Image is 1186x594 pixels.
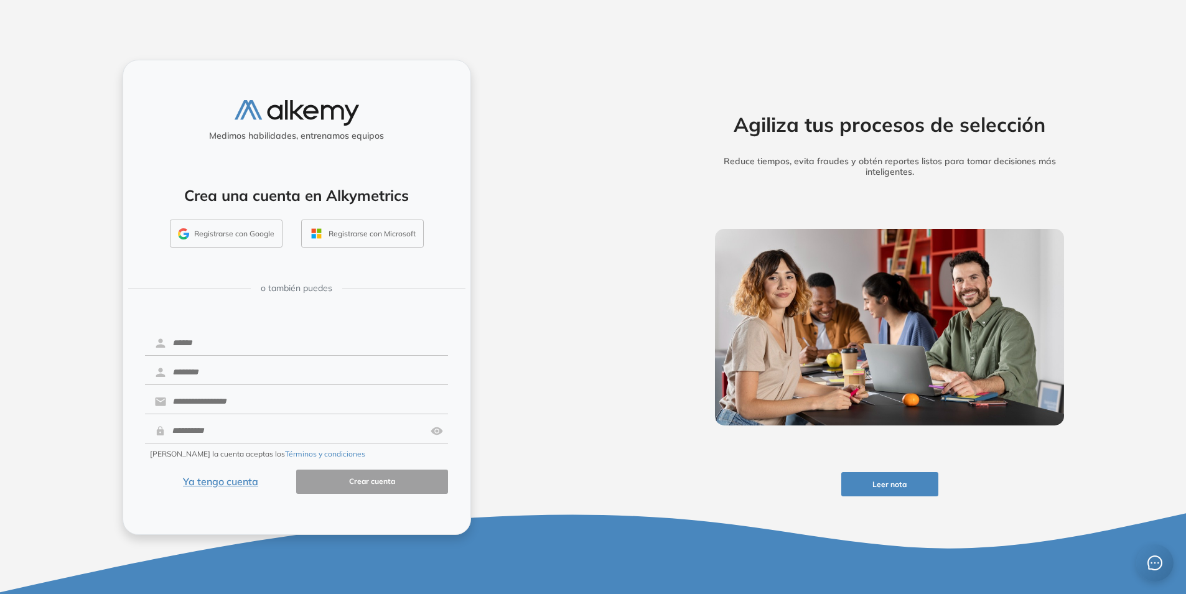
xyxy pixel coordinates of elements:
[150,448,365,460] span: [PERSON_NAME] la cuenta aceptas los
[261,282,332,295] span: o también puedes
[128,131,465,141] h5: Medimos habilidades, entrenamos equipos
[296,470,448,494] button: Crear cuenta
[309,226,324,241] img: OUTLOOK_ICON
[285,448,365,460] button: Términos y condiciones
[715,229,1065,425] img: img-more-info
[841,472,938,496] button: Leer nota
[696,156,1084,177] h5: Reduce tiempos, evita fraudes y obtén reportes listos para tomar decisiones más inteligentes.
[139,187,454,205] h4: Crea una cuenta en Alkymetrics
[145,470,297,494] button: Ya tengo cuenta
[170,220,282,248] button: Registrarse con Google
[696,113,1084,136] h2: Agiliza tus procesos de selección
[1147,555,1162,570] span: message
[235,100,359,126] img: logo-alkemy
[178,228,189,239] img: GMAIL_ICON
[431,419,443,443] img: asd
[301,220,424,248] button: Registrarse con Microsoft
